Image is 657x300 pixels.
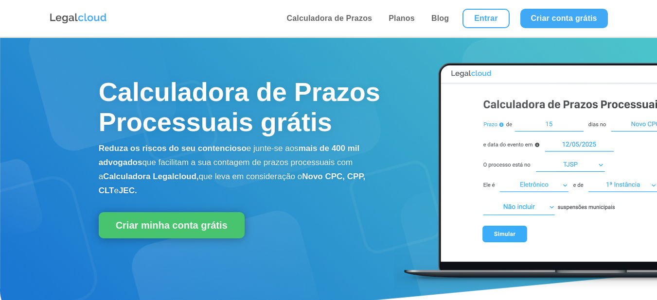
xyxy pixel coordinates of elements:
img: Logo da Legalcloud [49,12,107,25]
b: Reduza os riscos do seu contencioso [99,144,247,153]
b: Calculadora Legalcloud, [103,172,199,181]
span: Calculadora de Prazos Processuais grátis [99,77,380,136]
a: Criar minha conta grátis [99,212,245,238]
p: e junte-se aos que facilitam a sua contagem de prazos processuais com a que leva em consideração o e [99,142,394,198]
b: mais de 400 mil advogados [99,144,360,167]
b: Novo CPC, CPP, CLT [99,172,366,195]
a: Entrar [462,9,509,28]
b: JEC. [119,186,137,195]
a: Criar conta grátis [520,9,608,28]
